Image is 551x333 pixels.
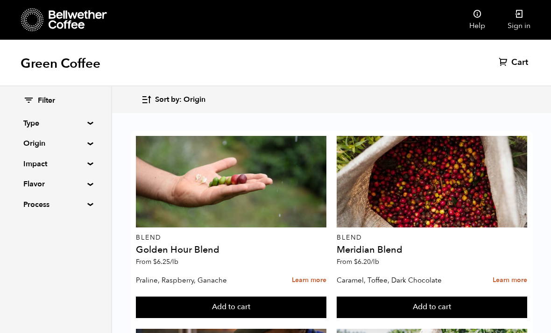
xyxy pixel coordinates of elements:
[23,138,88,149] summary: Origin
[337,245,527,255] h4: Meridian Blend
[136,234,326,241] p: Blend
[136,245,326,255] h4: Golden Hour Blend
[21,55,100,72] h1: Green Coffee
[153,257,157,266] span: $
[337,234,527,241] p: Blend
[38,96,55,106] span: Filter
[23,158,88,170] summary: Impact
[354,257,379,266] bdi: 6.20
[136,297,326,318] button: Add to cart
[136,257,178,266] span: From
[153,257,178,266] bdi: 6.25
[337,273,451,287] p: Caramel, Toffee, Dark Chocolate
[493,270,527,290] a: Learn more
[23,199,88,210] summary: Process
[371,257,379,266] span: /lb
[354,257,358,266] span: $
[23,118,88,129] summary: Type
[337,297,527,318] button: Add to cart
[170,257,178,266] span: /lb
[511,57,528,68] span: Cart
[155,95,205,105] span: Sort by: Origin
[141,89,205,111] button: Sort by: Origin
[337,257,379,266] span: From
[23,178,88,190] summary: Flavor
[499,57,530,68] a: Cart
[136,273,250,287] p: Praline, Raspberry, Ganache
[292,270,326,290] a: Learn more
